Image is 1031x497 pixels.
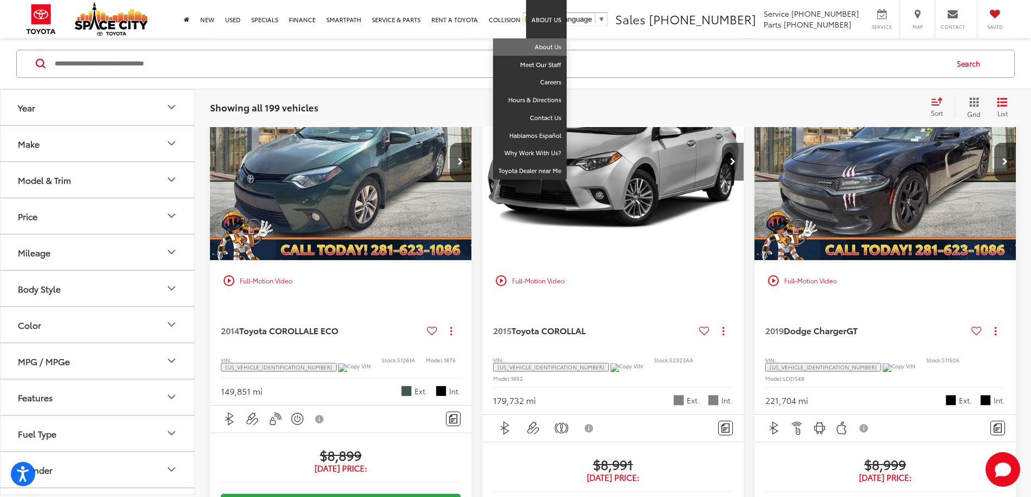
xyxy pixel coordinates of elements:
div: 2014 Toyota COROLLA LE ECO 0 [209,64,472,260]
img: Comments [449,414,458,423]
div: Make [18,138,40,148]
img: Copy VIN [338,363,371,372]
img: 2015 Toyota COROLLA LE GRADE FWD [482,64,745,261]
span: Sort [931,108,943,117]
button: Fuel TypeFuel Type [1,415,195,450]
img: Android Auto [813,421,826,435]
button: [US_VEHICLE_IDENTIFICATION_NUMBER] [765,363,881,372]
span: VIN: [765,356,776,364]
span: 1852 [511,374,523,382]
div: Fuel Type [18,428,56,438]
button: Next image [450,143,471,181]
span: Stock: [382,356,397,364]
span: Parts [764,19,782,30]
button: Actions [986,321,1005,340]
span: GT [846,324,858,336]
img: Copy VIN [610,363,643,372]
span: VIN: [221,356,232,364]
div: Mileage [18,247,50,257]
span: dropdown dots [723,327,724,335]
span: Ext. [959,395,972,406]
span: Service [870,23,894,30]
a: 2014Toyota COROLLALE ECO [221,324,423,336]
span: Grid [967,109,981,118]
button: Actions [442,321,461,340]
a: Select Language​ [538,15,605,23]
span: 4Evergreen Mica [401,386,412,396]
span: 52323AA [669,356,693,364]
span: Classic Silver Metallic [673,395,684,406]
div: Body Style [165,282,178,295]
div: MPG / MPGe [165,354,178,367]
div: Body Style [18,283,61,293]
img: Emergency Brake Assist [555,421,568,435]
button: MPG / MPGeMPG / MPGe [1,343,195,378]
span: Pitch Black Clearcoat [945,395,956,406]
span: Int. [449,386,461,396]
span: S1261A [397,356,415,364]
div: Price [18,210,37,221]
span: 2015 [493,324,511,336]
a: Meet Our Staff [493,56,567,74]
span: Model: [493,374,511,382]
svg: Start Chat [986,452,1020,487]
span: [DATE] Price: [221,463,461,474]
span: List [997,108,1008,117]
span: ▼ [598,15,605,23]
span: Int. [721,395,733,406]
div: MPG / MPGe [18,355,70,366]
div: Cylinder [18,464,52,474]
span: VIN: [493,356,504,364]
span: S1150A [942,356,960,364]
img: 2019 Dodge Charger GT RWD [754,64,1017,261]
input: Search by Make, Model, or Keyword [54,50,947,76]
span: [DATE] Price: [765,472,1005,483]
button: Grid View [955,96,989,118]
div: 2015 Toyota COROLLA L 0 [482,64,745,260]
span: Map [905,23,929,30]
span: L [581,324,586,336]
span: Saved [983,23,1007,30]
button: Comments [990,421,1005,435]
button: Comments [718,421,733,435]
a: Hours & Directions [493,91,567,109]
img: Apple CarPlay [835,421,849,435]
img: Keyless Ignition System [291,412,304,426]
div: Cylinder [165,463,178,476]
a: Why Work With Us? [493,144,567,162]
span: Black For Limited/Trail B [436,386,446,396]
div: 179,732 mi [493,394,536,407]
div: Price [165,209,178,222]
a: 2019Dodge ChargerGT [765,324,967,336]
img: Space City Toyota [75,2,148,36]
button: Search [947,50,996,77]
span: Ext. [687,395,700,406]
span: [PHONE_NUMBER] [784,19,851,30]
a: Careers [493,74,567,91]
span: 2019 [765,324,784,336]
span: Black [980,395,991,406]
a: 2015Toyota COROLLAL [493,324,695,336]
span: Model: [765,374,783,382]
img: Copy VIN [883,363,915,372]
button: CylinderCylinder [1,452,195,487]
button: View Disclaimer [577,417,601,440]
span: Showing all 199 vehicles [210,100,318,113]
img: Bluetooth® [767,421,781,435]
span: [PHONE_NUMBER] [791,8,859,19]
button: Model & TrimModel & Trim [1,162,195,197]
div: Year [165,101,178,114]
button: PricePrice [1,198,195,233]
a: About Us [493,38,567,56]
button: View Disclaimer [311,408,329,430]
div: Color [18,319,41,329]
span: Int. [994,395,1005,406]
a: Contact Us [493,109,567,127]
button: Comments [446,412,461,426]
div: 2019 Dodge Charger GT 0 [754,64,1017,260]
button: Next image [994,143,1016,181]
button: Toggle Chat Window [986,452,1020,487]
span: 2014 [221,324,239,336]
